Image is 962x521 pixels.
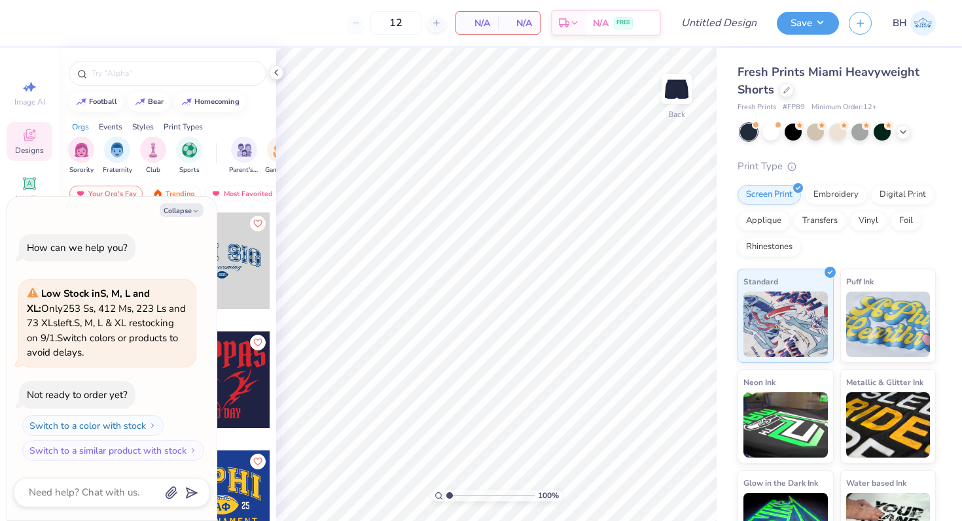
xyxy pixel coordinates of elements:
[110,143,124,158] img: Fraternity Image
[194,98,240,105] div: homecoming
[176,137,202,175] div: filter for Sports
[152,189,163,198] img: trending.gif
[27,388,128,401] div: Not ready to order yet?
[846,275,874,288] span: Puff Ink
[794,211,846,231] div: Transfers
[189,446,197,454] img: Switch to a similar product with stock
[22,440,204,461] button: Switch to a similar product with stock
[181,98,192,106] img: trend_line.gif
[149,422,156,429] img: Switch to a color with stock
[538,490,559,501] span: 100 %
[871,185,935,205] div: Digital Print
[146,165,160,175] span: Club
[89,98,117,105] div: football
[27,287,186,359] span: Only 253 Ss, 412 Ms, 223 Ls and 73 XLs left. S, M, L & XL restocking on 9/1. Switch colors or pro...
[893,10,936,36] a: BH
[743,375,775,389] span: Neon Ink
[103,137,132,175] div: filter for Fraternity
[846,476,906,490] span: Water based Ink
[593,16,609,30] span: N/A
[160,203,204,217] button: Collapse
[850,211,887,231] div: Vinyl
[103,165,132,175] span: Fraternity
[229,165,259,175] span: Parent's Weekend
[237,143,252,158] img: Parent's Weekend Image
[182,143,197,158] img: Sports Image
[738,211,790,231] div: Applique
[229,137,259,175] div: filter for Parent's Weekend
[743,292,828,357] img: Standard
[891,211,921,231] div: Foil
[14,97,45,107] span: Image AI
[743,476,818,490] span: Glow in the Dark Ink
[27,241,128,254] div: How can we help you?
[250,335,266,350] button: Like
[738,102,776,113] span: Fresh Prints
[76,98,86,106] img: trend_line.gif
[464,16,490,30] span: N/A
[132,121,154,133] div: Styles
[777,12,839,35] button: Save
[370,11,421,35] input: – –
[179,165,200,175] span: Sports
[738,185,801,205] div: Screen Print
[273,143,288,158] img: Game Day Image
[265,137,295,175] button: filter button
[211,189,221,198] img: most_fav.gif
[846,375,923,389] span: Metallic & Glitter Ink
[250,216,266,231] button: Like
[74,143,89,158] img: Sorority Image
[75,189,86,198] img: most_fav.gif
[148,98,164,105] div: bear
[506,16,532,30] span: N/A
[805,185,867,205] div: Embroidery
[671,10,767,36] input: Untitled Design
[174,92,245,112] button: homecoming
[140,137,166,175] div: filter for Club
[893,16,907,31] span: BH
[738,237,801,257] div: Rhinestones
[910,10,936,36] img: Bella Henkels
[14,193,45,204] span: Add Text
[668,109,685,120] div: Back
[22,415,164,436] button: Switch to a color with stock
[68,137,94,175] div: filter for Sorority
[846,392,931,458] img: Metallic & Glitter Ink
[72,121,89,133] div: Orgs
[15,145,44,156] span: Designs
[743,275,778,288] span: Standard
[146,143,160,158] img: Club Image
[69,186,143,201] div: Your Org's Fav
[164,121,203,133] div: Print Types
[147,186,201,201] div: Trending
[738,159,936,174] div: Print Type
[738,64,919,97] span: Fresh Prints Miami Heavyweight Shorts
[616,18,630,27] span: FREE
[783,102,805,113] span: # FP89
[176,137,202,175] button: filter button
[811,102,877,113] span: Minimum Order: 12 +
[27,287,150,315] strong: Low Stock in S, M, L and XL :
[846,292,931,357] img: Puff Ink
[265,137,295,175] div: filter for Game Day
[664,76,690,102] img: Back
[229,137,259,175] button: filter button
[103,137,132,175] button: filter button
[69,92,123,112] button: football
[99,121,122,133] div: Events
[250,454,266,469] button: Like
[69,165,94,175] span: Sorority
[68,137,94,175] button: filter button
[743,392,828,458] img: Neon Ink
[135,98,145,106] img: trend_line.gif
[140,137,166,175] button: filter button
[265,165,295,175] span: Game Day
[90,67,258,80] input: Try "Alpha"
[205,186,279,201] div: Most Favorited
[128,92,169,112] button: bear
